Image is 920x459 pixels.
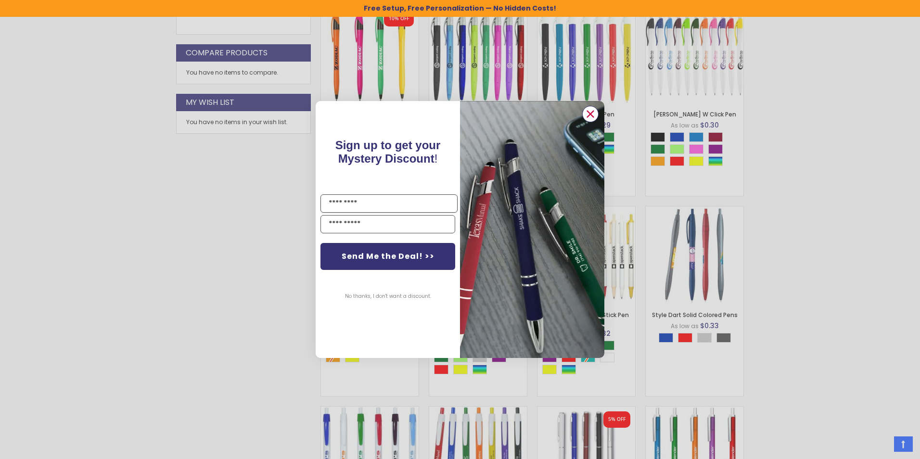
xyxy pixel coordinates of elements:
button: Close dialog [582,106,599,122]
button: Send Me the Deal! >> [320,243,455,270]
button: No thanks, I don't want a discount. [340,284,436,308]
span: ! [335,139,441,165]
span: Sign up to get your Mystery Discount [335,139,441,165]
img: pop-up-image [460,101,604,357]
